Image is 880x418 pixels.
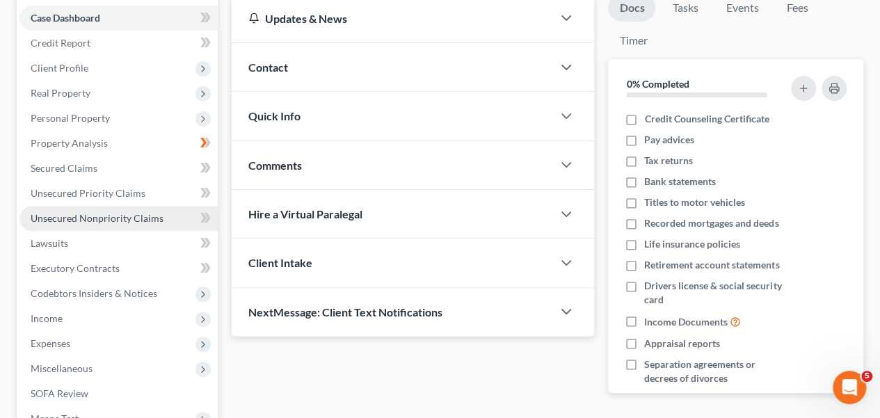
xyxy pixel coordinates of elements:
[644,112,769,126] span: Credit Counseling Certificate
[31,62,88,74] span: Client Profile
[31,87,90,99] span: Real Property
[248,61,288,74] span: Contact
[31,287,157,299] span: Codebtors Insiders & Notices
[644,357,787,385] span: Separation agreements or decrees of divorces
[19,206,218,231] a: Unsecured Nonpriority Claims
[248,207,362,220] span: Hire a Virtual Paralegal
[626,78,689,90] strong: 0% Completed
[644,237,740,251] span: Life insurance policies
[644,279,787,307] span: Drivers license & social security card
[861,371,872,382] span: 5
[248,256,312,269] span: Client Intake
[19,381,218,406] a: SOFA Review
[644,154,693,168] span: Tax returns
[19,231,218,256] a: Lawsuits
[19,131,218,156] a: Property Analysis
[19,31,218,56] a: Credit Report
[31,362,93,374] span: Miscellaneous
[644,175,716,188] span: Bank statements
[31,262,120,274] span: Executory Contracts
[31,187,145,199] span: Unsecured Priority Claims
[31,387,88,399] span: SOFA Review
[19,156,218,181] a: Secured Claims
[248,159,302,172] span: Comments
[31,337,70,349] span: Expenses
[644,133,694,147] span: Pay advices
[31,37,90,49] span: Credit Report
[644,258,779,272] span: Retirement account statements
[31,312,63,324] span: Income
[833,371,866,404] iframe: Intercom live chat
[248,11,536,26] div: Updates & News
[608,27,658,54] a: Timer
[31,137,108,149] span: Property Analysis
[31,212,163,224] span: Unsecured Nonpriority Claims
[644,216,778,230] span: Recorded mortgages and deeds
[19,181,218,206] a: Unsecured Priority Claims
[31,12,100,24] span: Case Dashboard
[31,112,110,124] span: Personal Property
[644,337,720,351] span: Appraisal reports
[19,6,218,31] a: Case Dashboard
[19,256,218,281] a: Executory Contracts
[31,162,97,174] span: Secured Claims
[644,195,745,209] span: Titles to motor vehicles
[248,109,301,122] span: Quick Info
[248,305,442,319] span: NextMessage: Client Text Notifications
[31,237,68,249] span: Lawsuits
[644,315,728,329] span: Income Documents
